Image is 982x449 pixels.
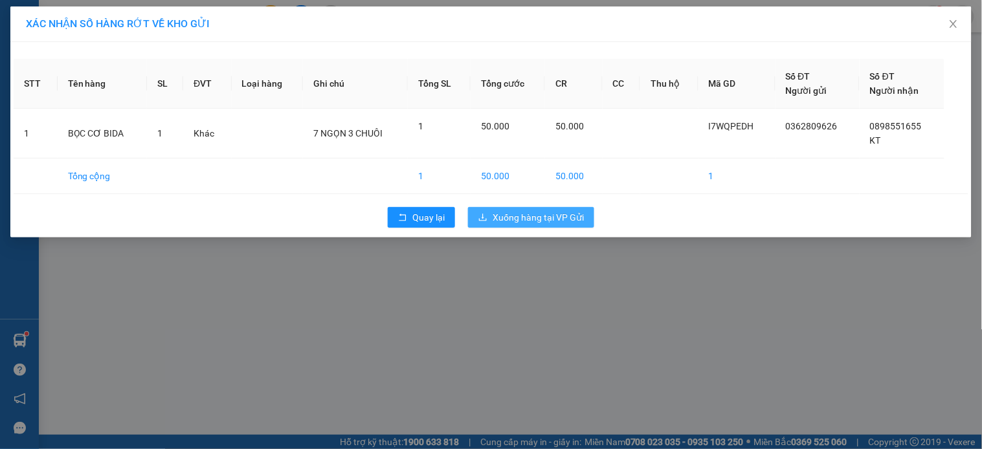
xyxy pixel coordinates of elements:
[481,121,509,131] span: 50.000
[157,128,162,138] span: 1
[471,59,545,109] th: Tổng cước
[603,59,640,109] th: CC
[698,59,776,109] th: Mã GD
[232,59,304,109] th: Loại hàng
[412,210,445,224] span: Quay lại
[786,121,838,131] span: 0362809626
[408,59,471,109] th: Tổng SL
[398,213,407,223] span: rollback
[935,6,972,43] button: Close
[870,135,881,146] span: KT
[870,121,922,131] span: 0898551655
[183,59,232,109] th: ĐVT
[408,159,471,194] td: 1
[147,59,183,109] th: SL
[478,213,487,223] span: download
[58,159,148,194] td: Tổng cộng
[468,207,594,228] button: downloadXuống hàng tại VP Gửi
[870,71,895,82] span: Số ĐT
[948,19,959,29] span: close
[303,59,408,109] th: Ghi chú
[14,59,58,109] th: STT
[58,109,148,159] td: BỌC CƠ BIDA
[709,121,754,131] span: I7WQPEDH
[545,159,603,194] td: 50.000
[14,109,58,159] td: 1
[388,207,455,228] button: rollbackQuay lại
[26,17,210,30] span: XÁC NHẬN SỐ HÀNG RỚT VỀ KHO GỬI
[418,121,423,131] span: 1
[183,109,232,159] td: Khác
[313,128,383,138] span: 7 NGỌN 3 CHUÔI
[698,159,776,194] td: 1
[786,71,810,82] span: Số ĐT
[471,159,545,194] td: 50.000
[870,85,919,96] span: Người nhận
[640,59,698,109] th: Thu hộ
[545,59,603,109] th: CR
[58,59,148,109] th: Tên hàng
[493,210,584,224] span: Xuống hàng tại VP Gửi
[555,121,584,131] span: 50.000
[786,85,827,96] span: Người gửi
